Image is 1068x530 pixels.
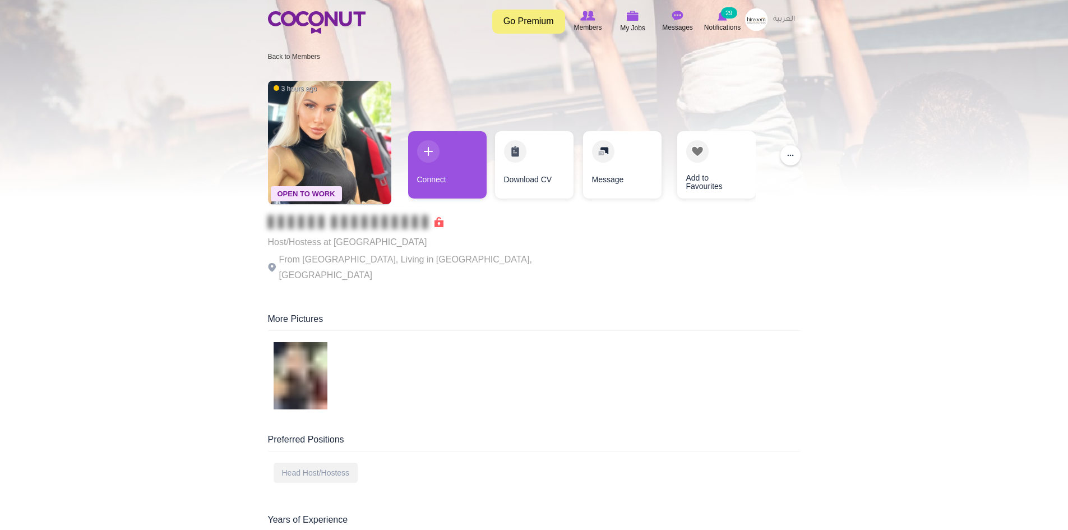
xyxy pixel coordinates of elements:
p: Host/Hostess at [GEOGRAPHIC_DATA] [268,234,576,250]
button: ... [780,145,801,165]
p: From [GEOGRAPHIC_DATA], Living in [GEOGRAPHIC_DATA], [GEOGRAPHIC_DATA] [268,252,576,283]
a: العربية [768,8,801,31]
span: 3 hours ago [274,84,317,94]
span: Connect to Unlock the Profile [268,216,443,228]
span: Open To Work [271,186,342,201]
a: Connect [408,131,487,199]
span: Notifications [704,22,741,33]
div: Head Host/Hostess [274,463,358,483]
a: Back to Members [268,53,320,61]
div: More Pictures [268,313,801,331]
a: Messages Messages [655,8,700,34]
div: 1 / 4 [408,131,487,204]
div: Preferred Positions [268,434,801,451]
a: Go Premium [492,10,565,34]
div: 3 / 4 [582,131,660,204]
div: 2 / 4 [495,131,574,204]
a: Add to Favourites [677,131,756,199]
span: Members [574,22,602,33]
img: Messages [672,11,683,21]
img: Browse Members [580,11,595,21]
img: Home [268,11,366,34]
div: 4 / 4 [669,131,747,204]
a: My Jobs My Jobs [611,8,655,35]
img: Notifications [718,11,727,21]
a: Notifications Notifications 29 [700,8,745,34]
a: Download CV [495,131,574,199]
small: 29 [721,7,737,19]
span: Messages [662,22,693,33]
img: My Jobs [627,11,639,21]
a: Browse Members Members [566,8,611,34]
span: My Jobs [620,22,645,34]
a: Message [583,131,662,199]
